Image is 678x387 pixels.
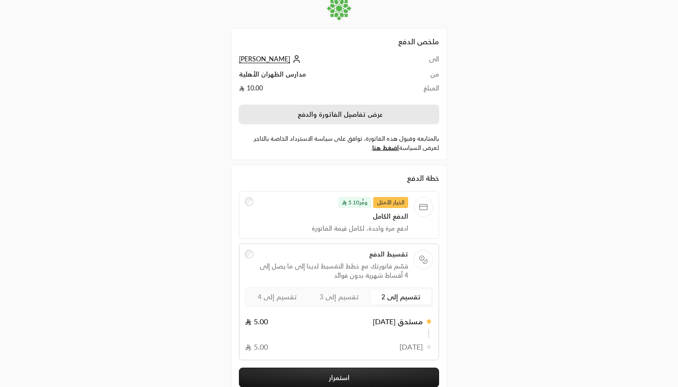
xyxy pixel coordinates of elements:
[239,55,303,63] a: [PERSON_NAME]
[239,173,439,184] div: خطة الدفع
[373,197,408,208] span: الخيار الأمثل
[259,212,409,221] span: الدفع الكامل
[259,262,409,280] span: قسّم فاتورتك مع خطط التقسيط لدينا إلى ما يصل إلى 4 أقساط شهرية بدون فوائد
[239,105,439,124] button: عرض تفاصيل الفاتورة والدفع
[399,341,423,352] span: [DATE]
[372,144,399,151] a: اضغط هنا
[373,316,423,327] span: مستحق [DATE]
[245,250,253,258] input: تقسيط الدفعقسّم فاتورتك مع خطط التقسيط لدينا إلى ما يصل إلى 4 أقساط شهرية بدون فوائد
[245,341,268,352] span: 5.00
[258,293,297,301] span: تقسيم إلى 4
[401,54,439,70] td: الى
[338,197,371,208] span: وفَّر 5.10
[259,250,409,259] span: تقسيط الدفع
[401,70,439,83] td: من
[239,83,401,97] td: 10.00
[245,197,253,206] input: الخيار الأمثلوفَّر5.10 الدفع الكاملادفع مرة واحدة، لكامل قيمة الفاتورة
[320,293,359,301] span: تقسيم إلى 3
[239,36,439,47] h2: ملخص الدفع
[245,316,268,327] span: 5.00
[381,293,421,301] span: تقسيم إلى 2
[401,83,439,97] td: المبلغ
[239,134,439,152] label: بالمتابعة وقبول هذه الفاتورة، توافق على سياسة الاسترداد الخاصة بالتاجر. لعرض السياسة .
[259,224,409,233] span: ادفع مرة واحدة، لكامل قيمة الفاتورة
[239,70,401,83] td: مدارس الظهران الأهلية
[239,55,290,63] span: [PERSON_NAME]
